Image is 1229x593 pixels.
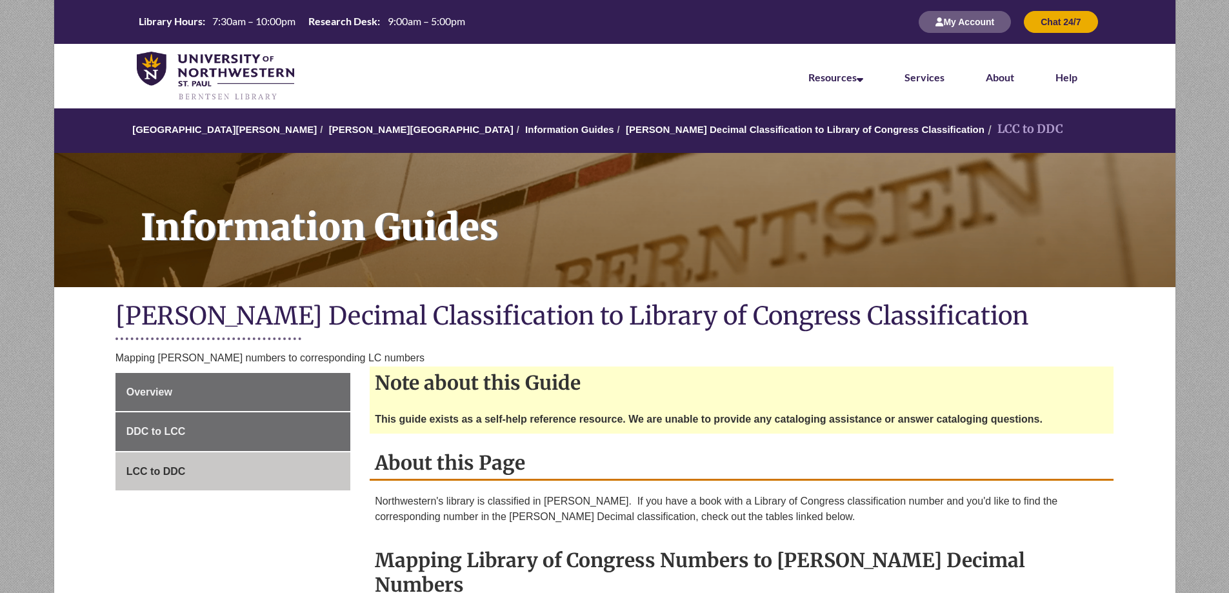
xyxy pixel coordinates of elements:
[126,466,186,477] span: LCC to DDC
[134,14,470,30] a: Hours Today
[525,124,614,135] a: Information Guides
[370,447,1114,481] h2: About this Page
[1024,11,1097,33] button: Chat 24/7
[808,71,863,83] a: Resources
[303,14,382,28] th: Research Desk:
[984,120,1063,139] li: LCC to DDC
[212,15,295,27] span: 7:30am – 10:00pm
[115,300,1114,334] h1: [PERSON_NAME] Decimal Classification to Library of Congress Classification
[1055,71,1077,83] a: Help
[1024,16,1097,27] a: Chat 24/7
[375,494,1108,525] p: Northwestern's library is classified in [PERSON_NAME]. If you have a book with a Library of Congr...
[115,373,350,412] a: Overview
[54,153,1175,287] a: Information Guides
[919,11,1011,33] button: My Account
[388,15,465,27] span: 9:00am – 5:00pm
[329,124,514,135] a: [PERSON_NAME][GEOGRAPHIC_DATA]
[134,14,207,28] th: Library Hours:
[919,16,1011,27] a: My Account
[126,153,1175,270] h1: Information Guides
[626,124,984,135] a: [PERSON_NAME] Decimal Classification to Library of Congress Classification
[134,14,470,28] table: Hours Today
[115,352,425,363] span: Mapping [PERSON_NAME] numbers to corresponding LC numbers
[137,52,295,102] img: UNWSP Library Logo
[370,367,1114,399] h2: Note about this Guide
[132,124,317,135] a: [GEOGRAPHIC_DATA][PERSON_NAME]
[904,71,944,83] a: Services
[115,412,350,451] a: DDC to LCC
[115,373,350,491] div: Guide Page Menu
[126,387,172,397] span: Overview
[375,414,1043,425] strong: This guide exists as a self-help reference resource. We are unable to provide any cataloging assi...
[126,426,186,437] span: DDC to LCC
[986,71,1014,83] a: About
[115,452,350,491] a: LCC to DDC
